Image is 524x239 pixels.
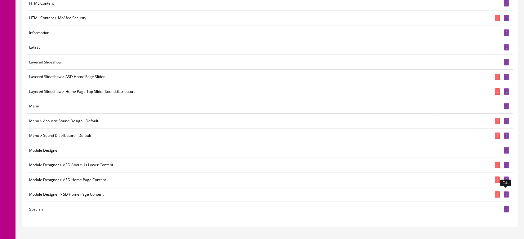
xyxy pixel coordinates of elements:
[27,55,433,70] td: Layered Slideshow
[27,143,433,158] td: Module Designer
[27,158,433,172] td: Module Designer > ASD About Us Lower Content
[27,99,433,114] td: Menu
[27,172,433,187] td: Module Designer > ASD Home Page Content
[27,25,433,40] td: Information
[27,40,433,55] td: Latest
[27,128,433,143] td: Menu > Sound Distributors - Default
[27,11,433,25] td: HTML Content > McAfee Security
[27,202,433,216] td: Specials
[27,69,433,84] td: Layered Slideshow > ASD Home Page Slider
[27,84,433,99] td: Layered Slideshow > Home Page Top Slider Sounddistributors
[27,187,433,202] td: Module Designer > SD Home Page Content
[27,114,433,128] td: Menu > Acoustic Sound Design - Default
[500,180,511,186] div: Edit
